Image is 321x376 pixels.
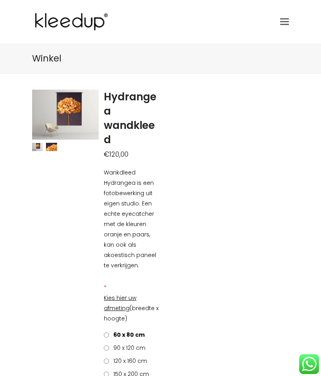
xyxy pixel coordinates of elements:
img: Hydrangea wandkleed - Afbeelding 2 [46,143,57,151]
img: Kleedup [32,6,114,38]
span: Winkel [32,52,61,65]
bdi: 120,00 [104,150,128,159]
p: Wankdleed Hydrangea is een fotobewerking uit eigen studio. Een echte eyecatcher met de kleuren or... [104,167,160,270]
span: 90 x 120 cm [111,344,145,352]
span: 60 x 80 cm [111,331,145,339]
p: (breedte x hoogte) [104,293,160,324]
a: Toggle mobile menu [280,16,289,28]
input: 120 x 160 cm [104,359,109,364]
input: 60 x 80 cm [104,332,109,338]
input: 90 x 120 cm [104,345,109,351]
span: € [104,150,109,159]
span: 120 x 160 cm [111,357,147,365]
h1: Hydrangea wandkleed [104,90,160,147]
img: Wankdleed Hydrengea [32,143,43,151]
span: Kies hier uw afmeting [104,294,136,312]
